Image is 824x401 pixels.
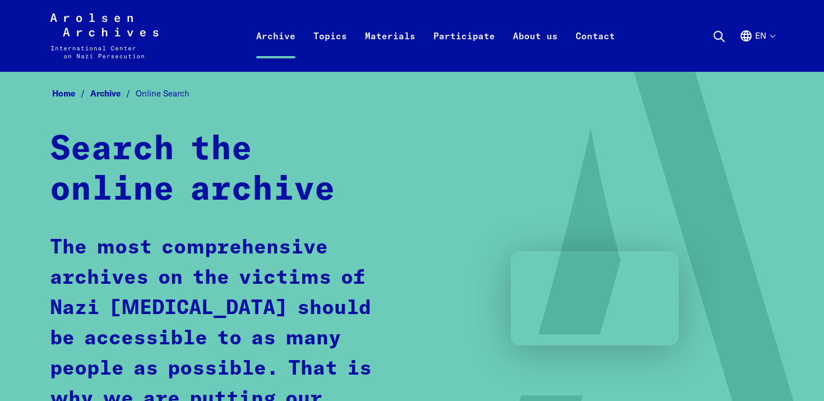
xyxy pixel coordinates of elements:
[739,29,775,70] button: English, language selection
[567,27,624,72] a: Contact
[247,27,304,72] a: Archive
[304,27,356,72] a: Topics
[247,13,624,58] nav: Primary
[424,27,504,72] a: Participate
[356,27,424,72] a: Materials
[90,88,136,99] a: Archive
[52,88,90,99] a: Home
[504,27,567,72] a: About us
[50,133,335,207] strong: Search the online archive
[136,88,189,99] span: Online Search
[50,85,775,103] nav: Breadcrumb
